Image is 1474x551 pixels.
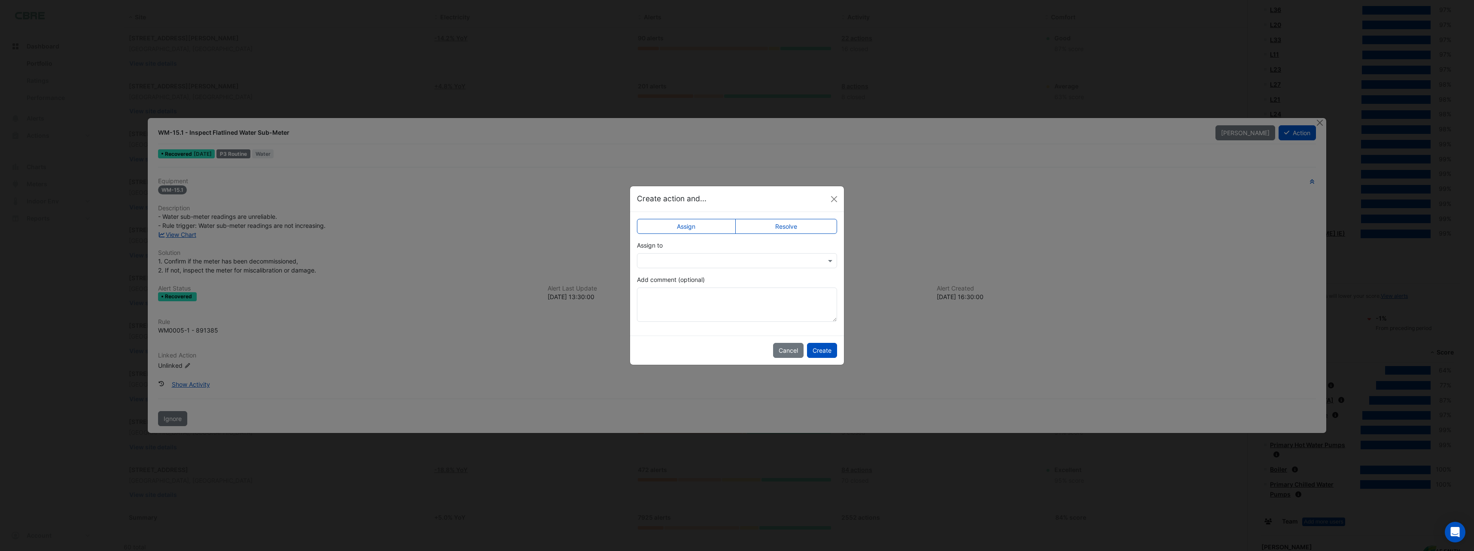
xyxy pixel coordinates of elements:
button: Cancel [773,343,804,358]
label: Add comment (optional) [637,275,705,284]
div: Open Intercom Messenger [1445,522,1465,542]
h5: Create action and... [637,193,707,204]
label: Assign [637,219,736,234]
label: Assign to [637,241,663,250]
button: Create [807,343,837,358]
label: Resolve [735,219,837,234]
button: Close [828,193,841,206]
